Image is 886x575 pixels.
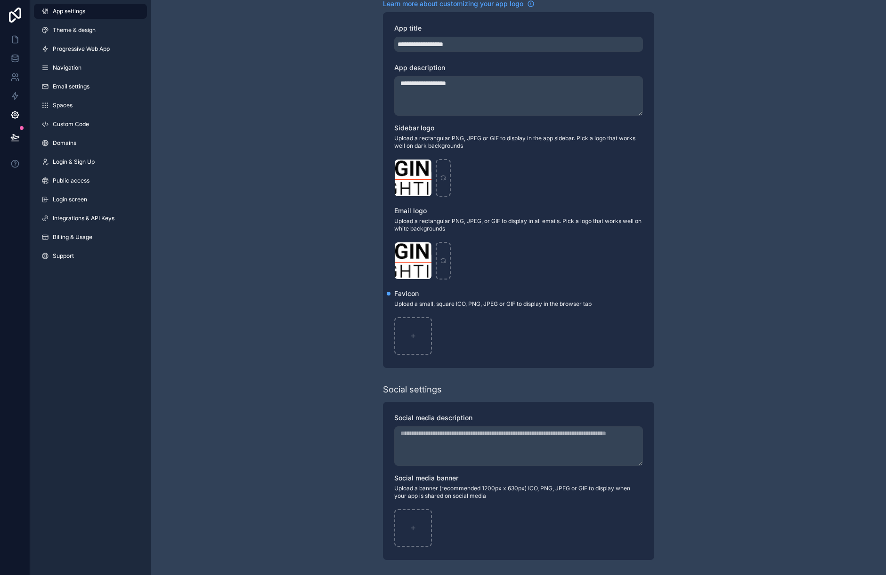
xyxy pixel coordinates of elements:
span: Integrations & API Keys [53,215,114,222]
a: Login & Sign Up [34,154,147,169]
span: Upload a rectangular PNG, JPEG or GIF to display in the app sidebar. Pick a logo that works well ... [394,135,643,150]
a: Public access [34,173,147,188]
span: Domains [53,139,76,147]
a: Email settings [34,79,147,94]
a: Domains [34,136,147,151]
a: Billing & Usage [34,230,147,245]
span: Public access [53,177,89,184]
span: Upload a banner (recommended 1200px x 630px) ICO, PNG, JPEG or GIF to display when your app is sh... [394,485,643,500]
span: Navigation [53,64,81,72]
span: Theme & design [53,26,96,34]
span: Upload a small, square ICO, PNG, JPEG or GIF to display in the browser tab [394,300,643,308]
span: Favicon [394,289,419,297]
a: Spaces [34,98,147,113]
span: Progressive Web App [53,45,110,53]
a: Custom Code [34,117,147,132]
a: Theme & design [34,23,147,38]
span: Social media description [394,414,472,422]
span: Sidebar logo [394,124,434,132]
div: Social settings [383,383,442,396]
a: App settings [34,4,147,19]
span: Upload a rectangular PNG, JPEG, or GIF to display in all emails. Pick a logo that works well on w... [394,217,643,232]
span: Social media banner [394,474,458,482]
span: Spaces [53,102,73,109]
span: Email logo [394,207,427,215]
a: Integrations & API Keys [34,211,147,226]
a: Login screen [34,192,147,207]
span: Custom Code [53,120,89,128]
a: Progressive Web App [34,41,147,56]
span: Login screen [53,196,87,203]
span: Email settings [53,83,89,90]
span: Login & Sign Up [53,158,95,166]
span: Support [53,252,74,260]
span: App settings [53,8,85,15]
span: App description [394,64,445,72]
a: Navigation [34,60,147,75]
span: App title [394,24,422,32]
a: Support [34,248,147,264]
span: Billing & Usage [53,233,92,241]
